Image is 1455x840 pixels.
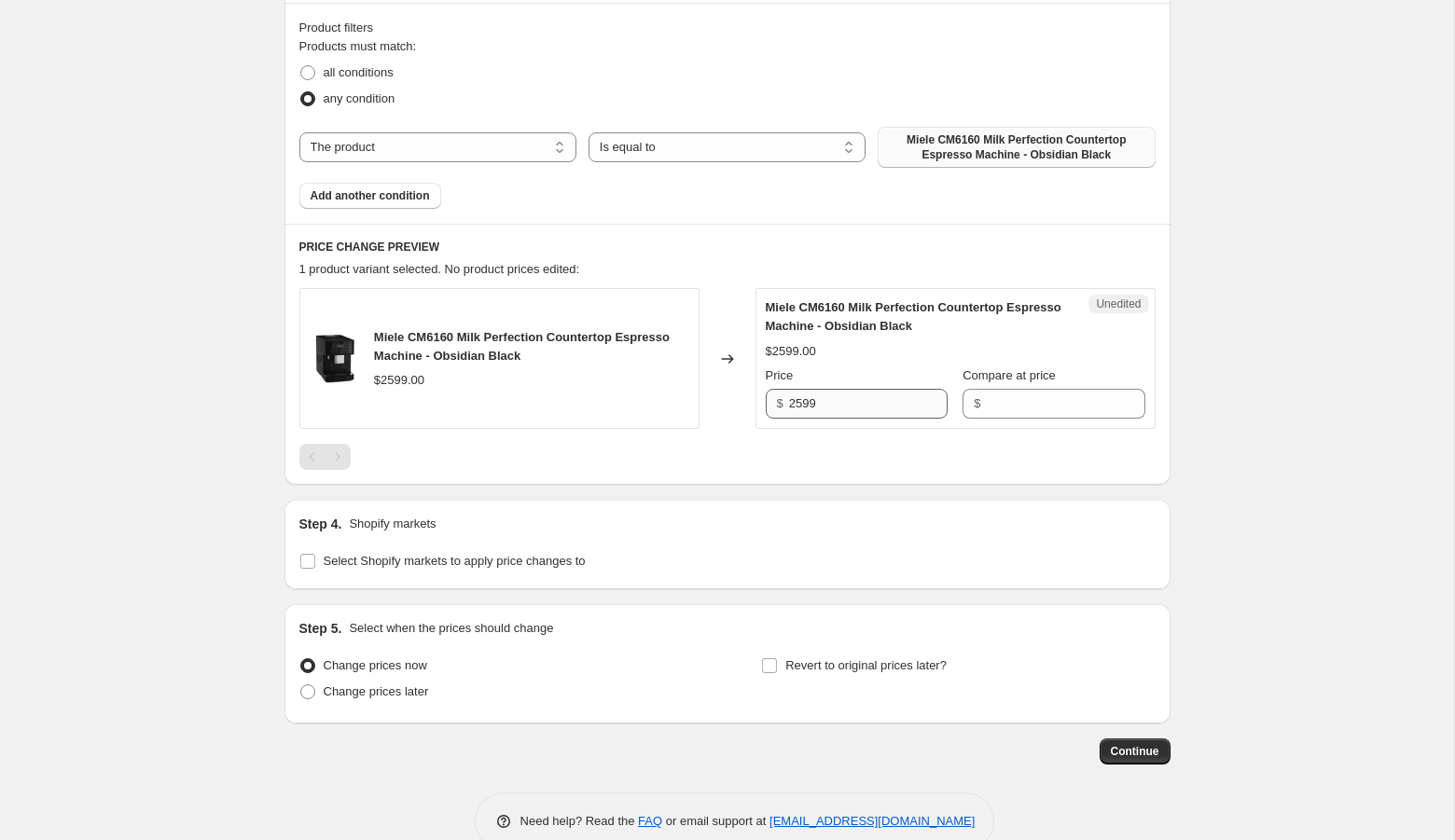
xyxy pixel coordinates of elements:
[324,91,395,105] span: any condition
[299,444,351,470] nav: Pagination
[374,330,670,363] span: Miele CM6160 Milk Perfection Countertop Espresso Machine - Obsidian Black
[324,658,427,672] span: Change prices now
[638,814,662,828] a: FAQ
[878,127,1155,168] button: Miele CM6160 Milk Perfection Countertop Espresso Machine - Obsidian Black
[766,342,816,361] div: $2599.00
[777,396,783,410] span: $
[349,515,436,533] p: Shopify markets
[324,684,429,698] span: Change prices later
[374,371,424,390] div: $2599.00
[662,814,769,828] span: or email support at
[299,39,417,53] span: Products must match:
[299,183,441,209] button: Add another condition
[349,619,553,638] p: Select when the prices should change
[766,300,1061,333] span: Miele CM6160 Milk Perfection Countertop Espresso Machine - Obsidian Black
[520,814,639,828] span: Need help? Read the
[299,19,1156,37] div: Product filters
[1111,744,1159,759] span: Continue
[299,240,1156,255] h6: PRICE CHANGE PREVIEW
[310,331,359,387] img: miele-cm6160-milk-perfection-countertop-espresso-machine-obsidian-blackmiele-257653_80x.webp
[785,658,947,672] span: Revert to original prices later?
[889,132,1143,162] span: Miele CM6160 Milk Perfection Countertop Espresso Machine - Obsidian Black
[299,619,342,638] h2: Step 5.
[974,396,980,410] span: $
[766,368,794,382] span: Price
[299,515,342,533] h2: Step 4.
[311,188,430,203] span: Add another condition
[324,65,394,79] span: all conditions
[1096,296,1141,311] span: Unedited
[963,368,1056,382] span: Compare at price
[324,554,586,568] span: Select Shopify markets to apply price changes to
[1100,738,1171,764] button: Continue
[769,814,975,828] a: [EMAIL_ADDRESS][DOMAIN_NAME]
[299,262,580,276] span: 1 product variant selected. No product prices edited:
